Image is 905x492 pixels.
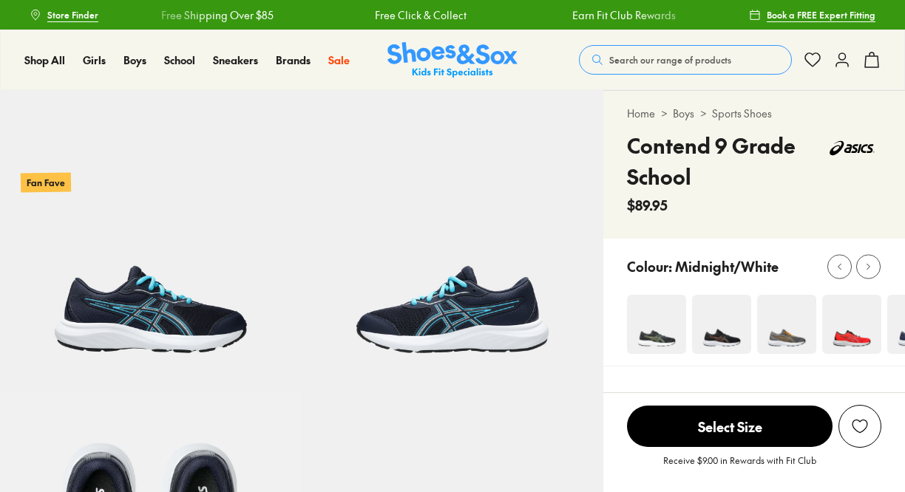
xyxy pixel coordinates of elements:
[692,295,751,354] img: 4-522409_1
[627,406,833,447] span: Select Size
[164,52,195,67] span: School
[47,8,98,21] span: Store Finder
[609,53,731,66] span: Search our range of products
[387,42,518,78] a: Shoes & Sox
[328,52,350,68] a: Sale
[213,52,258,67] span: Sneakers
[83,52,106,68] a: Girls
[213,52,258,68] a: Sneakers
[164,52,195,68] a: School
[712,106,772,121] a: Sports Shoes
[123,52,146,68] a: Boys
[21,172,71,192] p: Fan Fave
[823,130,881,166] img: Vendor logo
[371,7,463,23] a: Free Click & Collect
[30,1,98,28] a: Store Finder
[627,106,881,121] div: > >
[627,195,668,215] span: $89.95
[276,52,311,68] a: Brands
[387,42,518,78] img: SNS_Logo_Responsive.svg
[627,106,655,121] a: Home
[276,52,311,67] span: Brands
[838,405,881,448] button: Add to Wishlist
[627,256,672,276] p: Colour:
[24,52,65,67] span: Shop All
[158,7,271,23] a: Free Shipping Over $85
[757,295,816,354] img: 4-533664_1
[627,295,686,354] img: 4-551376_1
[749,1,875,28] a: Book a FREE Expert Fitting
[675,256,779,276] p: Midnight/White
[673,106,694,121] a: Boys
[822,295,881,354] img: 4-551382_1
[569,7,672,23] a: Earn Fit Club Rewards
[627,390,711,410] p: Selected Size:
[24,52,65,68] a: Shop All
[302,90,603,392] img: 5-522400_1
[627,405,833,448] button: Select Size
[627,130,823,192] h4: Contend 9 Grade School
[123,52,146,67] span: Boys
[767,8,875,21] span: Book a FREE Expert Fitting
[663,454,816,480] p: Receive $9.00 in Rewards with Fit Club
[83,52,106,67] span: Girls
[328,52,350,67] span: Sale
[579,45,792,75] button: Search our range of products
